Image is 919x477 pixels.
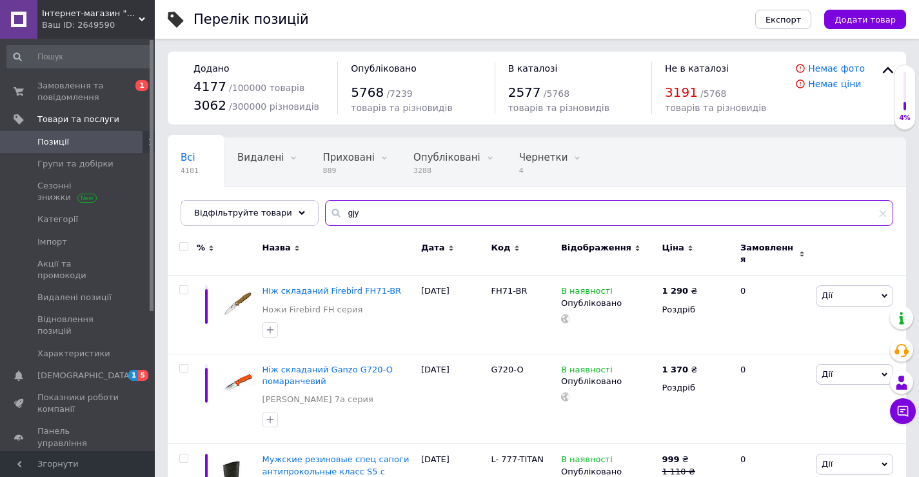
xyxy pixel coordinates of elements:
span: Категорії [37,214,78,225]
div: [DATE] [418,276,488,354]
span: 5 [138,370,148,381]
span: Чернетки [519,152,568,163]
span: Імпорт [37,236,67,248]
span: Видалені позиції [37,292,112,303]
span: товарів та різновидів [351,103,452,113]
span: Вітрина [181,201,220,212]
span: Замовлення та повідомлення [37,80,119,103]
span: 4181 [181,166,199,176]
span: Акції та промокоди [37,258,119,281]
a: Немає ціни [808,79,861,89]
span: 4 [519,166,568,176]
a: Немає фото [808,63,865,74]
span: / 5768 [700,88,726,99]
span: Додано [193,63,229,74]
div: ₴ [662,364,697,376]
span: В наявності [561,286,613,299]
b: 999 [662,454,679,464]
span: 2577 [508,85,541,100]
input: Пошук [6,45,152,68]
div: Опубліковано [561,298,655,309]
span: 3288 [413,166,480,176]
a: [PERSON_NAME] 7а серия [262,394,373,405]
span: Характеристики [37,348,110,360]
span: В каталозі [508,63,558,74]
span: Опубліковано [351,63,417,74]
img: Нiж складаний Ganzo G720-O помаранчевий [219,364,256,401]
span: Інтернет-магазин "E-VSEE" [42,8,139,19]
span: Відображення [561,242,631,254]
span: [DEMOGRAPHIC_DATA] [37,370,133,381]
span: Додати товар [835,15,896,25]
span: Дії [822,290,833,300]
a: Ножи Firebird FH серия [262,304,363,316]
span: Відфільтруйте товари [194,208,292,218]
span: / 5768 [544,88,569,99]
span: Дата [421,242,445,254]
span: 3062 [193,97,226,113]
span: Код [491,242,510,254]
img: Ніж складаний Firebird FH71-BR [219,285,256,322]
span: 889 [322,166,375,176]
span: Позиції [37,136,69,148]
div: 4% [894,114,915,123]
span: Експорт [766,15,802,25]
button: Експорт [755,10,812,29]
span: 3191 [665,85,698,100]
a: Ніж складаний Firebird FH71-BR [262,286,402,296]
span: Сезонні знижки [37,180,119,203]
b: 1 290 [662,286,688,296]
span: Показники роботи компанії [37,392,119,415]
span: 5768 [351,85,384,100]
span: / 100000 товарів [229,83,304,93]
span: Назва [262,242,291,254]
span: Товари та послуги [37,114,119,125]
div: ₴ [662,285,697,297]
span: L- 777-TITAN [491,454,543,464]
span: товарів та різновидів [665,103,766,113]
button: Чат з покупцем [890,398,916,424]
span: Панель управління [37,425,119,449]
span: Ціна [662,242,684,254]
span: Замовлення [740,242,796,265]
span: Дії [822,369,833,379]
div: ₴ [662,454,695,465]
span: Приховані [322,152,375,163]
div: 0 [733,354,813,444]
span: товарів та різновидів [508,103,609,113]
div: Ваш ID: 2649590 [42,19,155,31]
span: Відновлення позицій [37,314,119,337]
span: Дії [822,459,833,469]
span: В наявності [561,454,613,468]
span: Не в каталозі [665,63,729,74]
span: G720-O [491,365,523,374]
span: 4177 [193,79,226,94]
span: Опубліковані [413,152,480,163]
a: Нiж складаний Ganzo G720-O помаранчевий [262,365,393,386]
span: FH71-BR [491,286,527,296]
div: Опубліковано [561,376,655,387]
button: Додати товар [824,10,906,29]
span: Групи та добірки [37,158,114,170]
span: Видалені [237,152,284,163]
input: Пошук по назві позиції, артикулу і пошуковим запитам [325,200,893,226]
div: 0 [733,276,813,354]
span: Всі [181,152,195,163]
span: В наявності [561,365,613,378]
span: / 300000 різновидів [229,101,319,112]
b: 1 370 [662,365,688,374]
span: / 7239 [386,88,412,99]
div: Роздріб [662,304,729,316]
span: % [197,242,205,254]
span: 1 [128,370,139,381]
div: Перелік позицій [193,13,309,26]
div: [DATE] [418,354,488,444]
div: Роздріб [662,382,729,394]
span: 1 [135,80,148,91]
